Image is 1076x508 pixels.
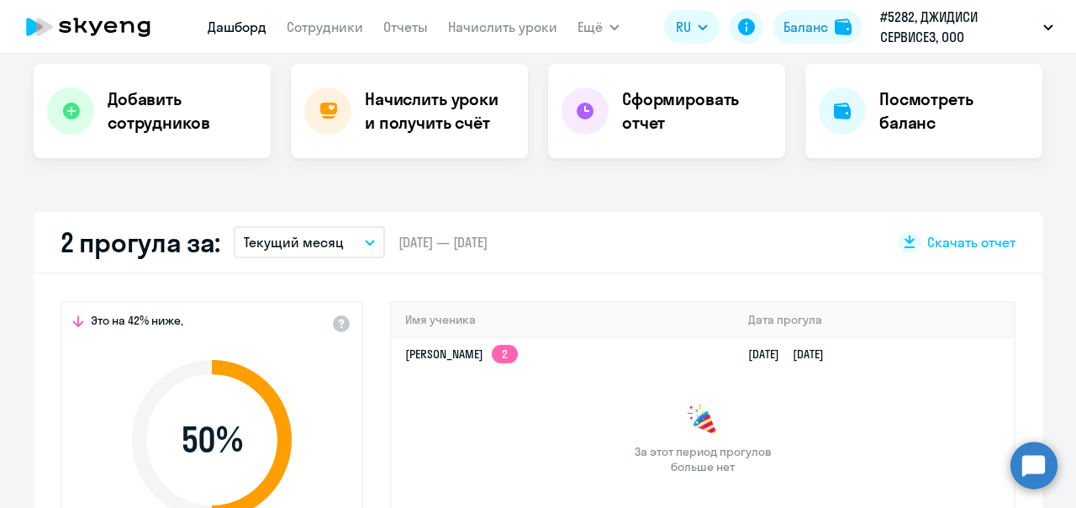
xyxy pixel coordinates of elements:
[879,87,1029,135] h4: Посмотреть баланс
[578,17,603,37] span: Ещё
[115,420,309,460] span: 50 %
[492,345,518,363] app-skyeng-badge: 2
[108,87,257,135] h4: Добавить сотрудников
[244,232,344,252] p: Текущий месяц
[622,87,772,135] h4: Сформировать отчет
[91,313,183,333] span: Это на 42% ниже,
[748,347,837,362] a: [DATE][DATE]
[392,303,735,337] th: Имя ученика
[773,10,862,44] button: Балансbalance
[632,444,773,474] span: За этот период прогулов больше нет
[398,233,488,251] span: [DATE] — [DATE]
[676,17,691,37] span: RU
[686,404,720,437] img: congrats
[783,17,828,37] div: Баланс
[578,10,620,44] button: Ещё
[287,19,363,35] a: Сотрудники
[880,7,1036,47] p: #5282, ДЖИДИСИ СЕРВИСЕЗ, ООО
[383,19,428,35] a: Отчеты
[61,225,220,259] h2: 2 прогула за:
[664,10,720,44] button: RU
[208,19,266,35] a: Дашборд
[735,303,1014,337] th: Дата прогула
[365,87,511,135] h4: Начислить уроки и получить счёт
[405,347,518,362] a: [PERSON_NAME]2
[835,19,852,35] img: balance
[927,233,1015,251] span: Скачать отчет
[872,7,1062,47] button: #5282, ДЖИДИСИ СЕРВИСЕЗ, ООО
[448,19,557,35] a: Начислить уроки
[234,226,385,258] button: Текущий месяц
